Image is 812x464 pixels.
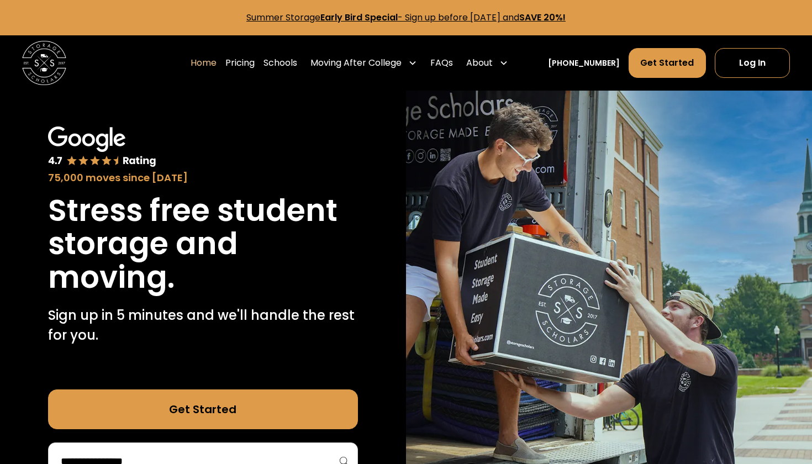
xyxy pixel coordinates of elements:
div: 75,000 moves since [DATE] [48,170,358,185]
div: About [466,56,493,70]
h1: Stress free student storage and moving. [48,194,358,294]
a: Log In [715,48,790,78]
a: Summer StorageEarly Bird Special- Sign up before [DATE] andSAVE 20%! [246,11,566,24]
a: Home [191,48,217,78]
div: About [462,48,513,78]
img: Google 4.7 star rating [48,126,157,168]
a: home [22,41,66,85]
a: FAQs [430,48,453,78]
a: Pricing [225,48,255,78]
a: Get Started [48,389,358,429]
a: Schools [263,48,297,78]
a: Get Started [629,48,705,78]
strong: Early Bird Special [320,11,398,24]
div: Moving After College [306,48,421,78]
img: Storage Scholars main logo [22,41,66,85]
div: Moving After College [310,56,402,70]
p: Sign up in 5 minutes and we'll handle the rest for you. [48,305,358,345]
a: [PHONE_NUMBER] [548,57,620,69]
strong: SAVE 20%! [519,11,566,24]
